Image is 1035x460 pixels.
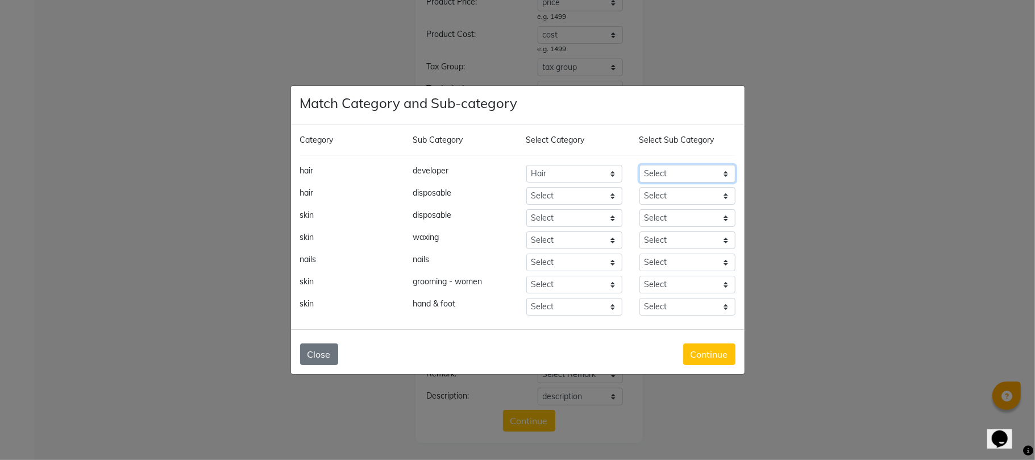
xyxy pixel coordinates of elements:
div: Sub Category [405,134,518,146]
h4: Match Category and Sub-category [300,95,518,111]
div: nails [292,254,405,271]
button: Close [300,343,338,365]
div: waxing [405,231,518,249]
button: Continue [683,343,735,365]
div: grooming - women [405,276,518,293]
div: skin [292,276,405,293]
div: Select Sub Category [631,134,744,146]
div: nails [405,254,518,271]
div: skin [292,209,405,227]
div: developer [405,165,518,183]
div: hand & foot [405,298,518,316]
div: Select Category [518,134,631,146]
div: Category [292,134,405,146]
div: skin [292,231,405,249]
div: disposable [405,187,518,205]
iframe: chat widget [987,415,1024,449]
div: hair [292,165,405,183]
div: disposable [405,209,518,227]
div: hair [292,187,405,205]
div: skin [292,298,405,316]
